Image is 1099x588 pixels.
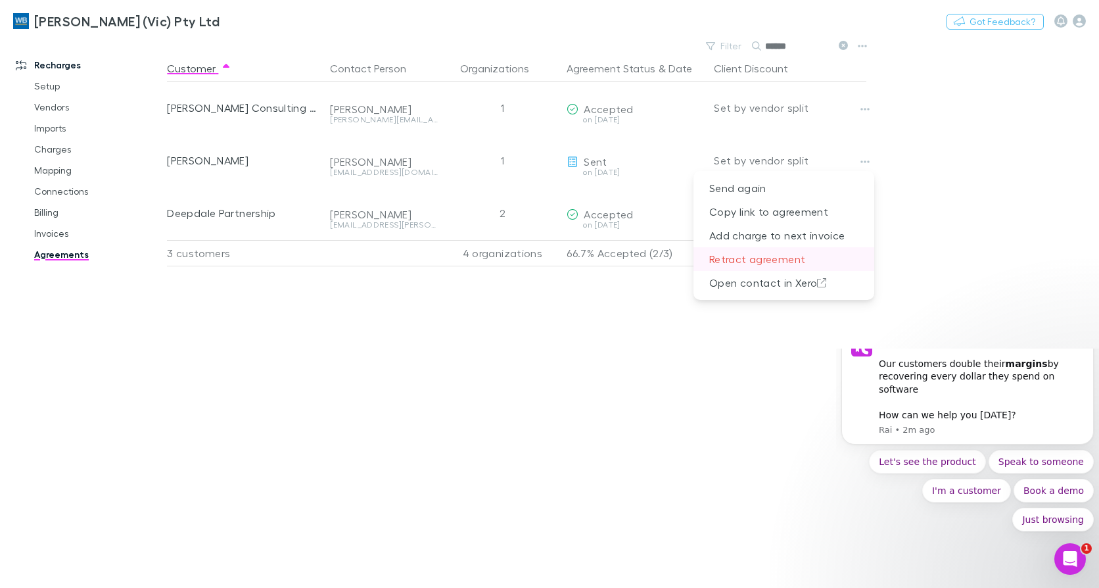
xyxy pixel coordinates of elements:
p: Send again [693,176,874,200]
button: Quick reply: Let's see the product [33,101,150,125]
p: Message from Rai, sent 2m ago [43,76,248,87]
button: Quick reply: Speak to someone [152,101,258,125]
div: How can we help you [DATE]? [43,48,248,74]
button: Quick reply: Just browsing [176,159,258,183]
button: Quick reply: I'm a customer [86,130,175,154]
b: margins [170,10,212,20]
iframe: Intercom live chat [1054,543,1086,575]
span: 1 [1081,543,1092,554]
p: Retract agreement [693,247,874,271]
a: Open contact in Xero [693,271,874,295]
button: Quick reply: Book a demo [177,130,258,154]
p: Add charge to next invoice [693,224,874,247]
div: Quick reply options [5,101,258,183]
iframe: Intercom notifications message [836,349,1099,581]
p: Copy link to agreement [693,200,874,224]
